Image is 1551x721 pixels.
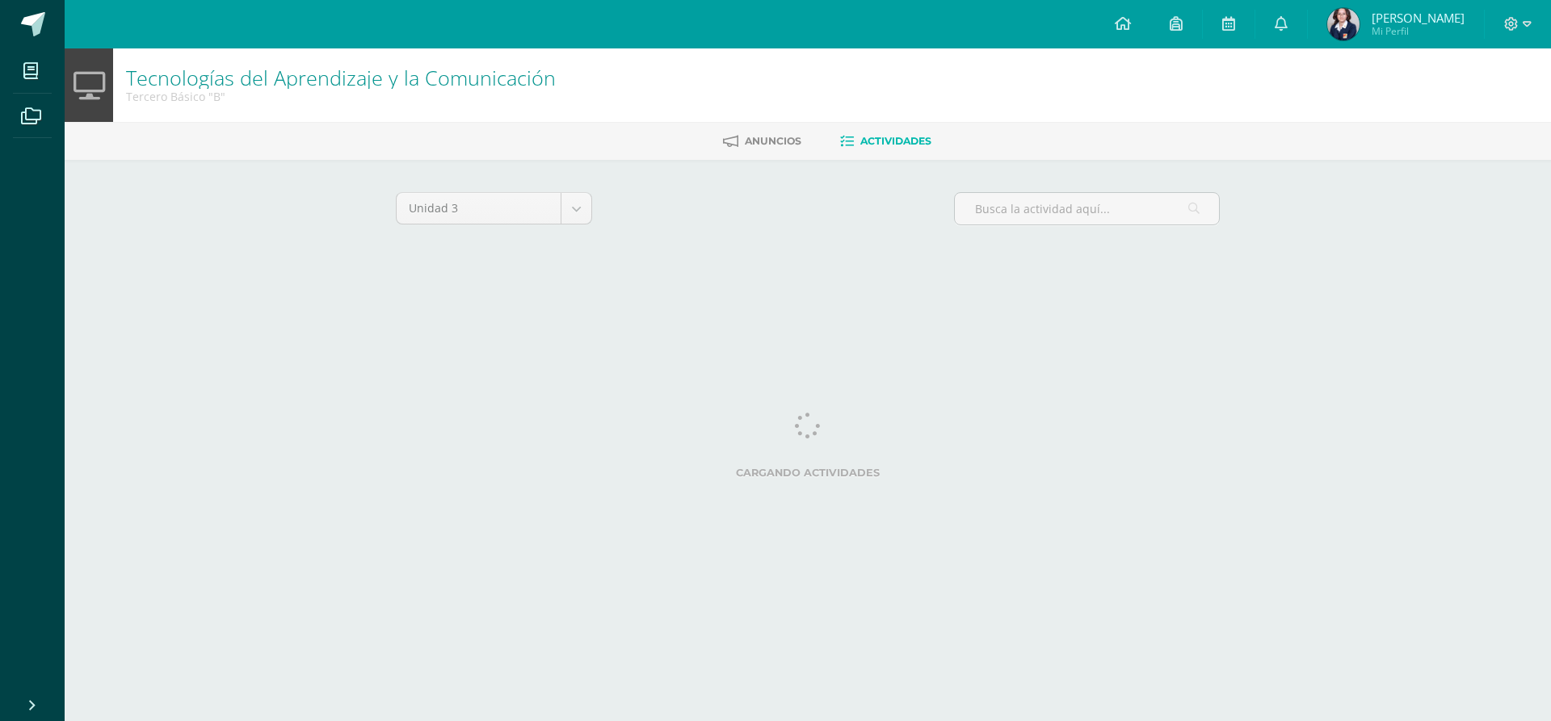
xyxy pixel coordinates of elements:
[1372,10,1465,26] span: [PERSON_NAME]
[860,135,931,147] span: Actividades
[723,128,801,154] a: Anuncios
[1327,8,1360,40] img: e6cf5b90d654effd434c7d219b723691.png
[1372,24,1465,38] span: Mi Perfil
[396,467,1220,479] label: Cargando actividades
[955,193,1219,224] input: Busca la actividad aquí...
[126,89,556,104] div: Tercero Básico 'B'
[840,128,931,154] a: Actividades
[745,135,801,147] span: Anuncios
[126,66,556,89] h1: Tecnologías del Aprendizaje y la Comunicación
[397,193,591,224] a: Unidad 3
[409,193,549,224] span: Unidad 3
[126,64,556,91] a: Tecnologías del Aprendizaje y la Comunicación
